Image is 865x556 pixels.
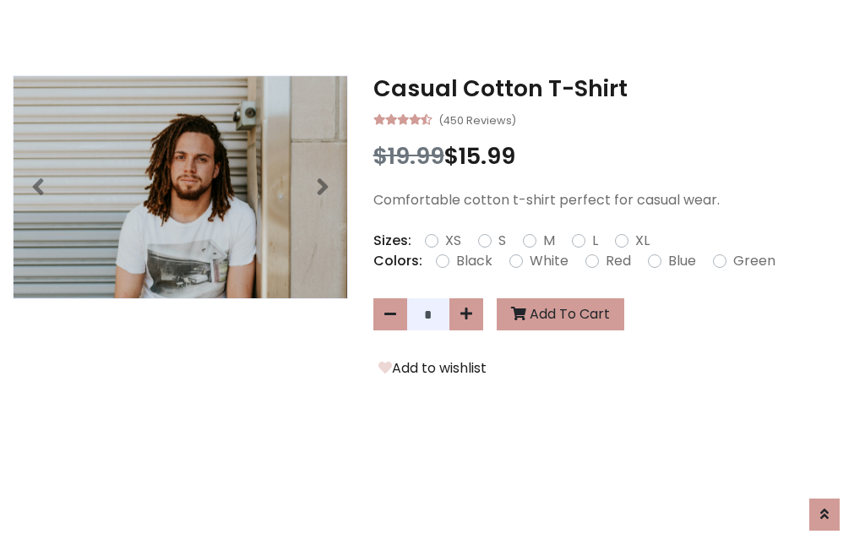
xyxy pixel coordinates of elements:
[668,251,696,271] label: Blue
[498,231,506,251] label: S
[456,251,492,271] label: Black
[14,76,347,298] img: Image
[373,231,411,251] p: Sizes:
[459,140,515,172] span: 15.99
[497,298,624,330] button: Add To Cart
[373,190,852,210] p: Comfortable cotton t-shirt perfect for casual wear.
[373,143,852,170] h3: $
[635,231,650,251] label: XL
[373,357,492,379] button: Add to wishlist
[733,251,775,271] label: Green
[606,251,631,271] label: Red
[543,231,555,251] label: M
[373,75,852,102] h3: Casual Cotton T-Shirt
[592,231,598,251] label: L
[445,231,461,251] label: XS
[438,109,516,129] small: (450 Reviews)
[373,140,444,172] span: $19.99
[373,251,422,271] p: Colors:
[530,251,569,271] label: White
